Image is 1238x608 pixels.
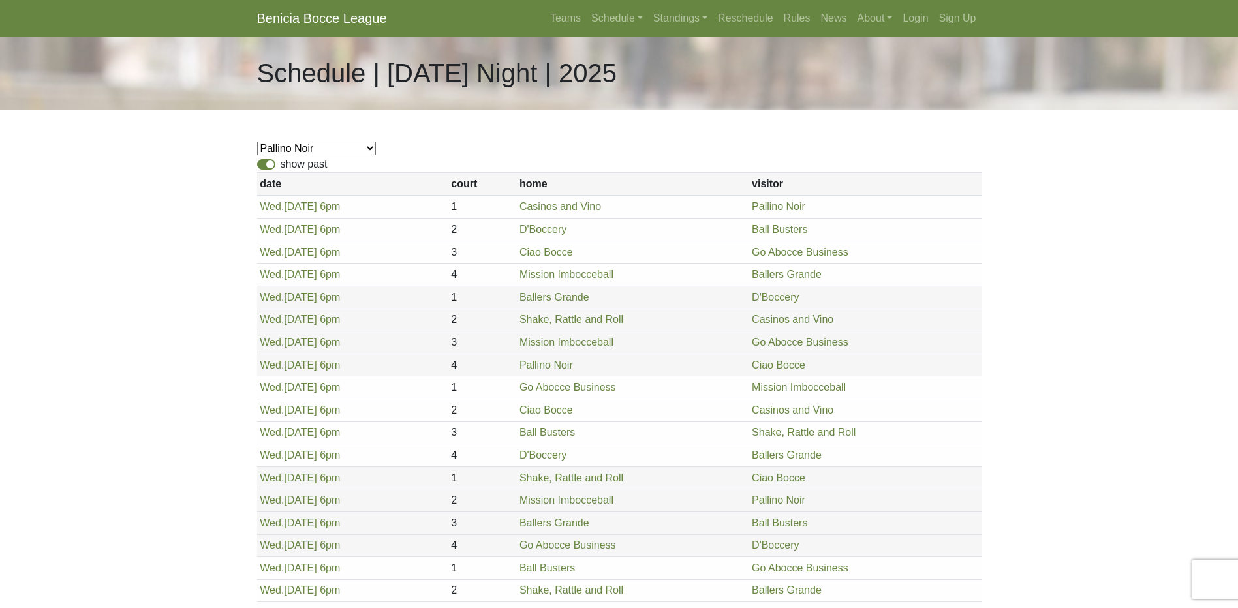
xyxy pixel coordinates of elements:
a: Ciao Bocce [752,472,805,483]
td: 2 [448,309,516,331]
span: Wed. [260,247,284,258]
td: 4 [448,354,516,376]
a: Ballers Grande [519,517,589,528]
a: Wed.[DATE] 6pm [260,562,340,573]
a: D'Boccery [752,292,799,303]
a: Wed.[DATE] 6pm [260,224,340,235]
a: Wed.[DATE] 6pm [260,314,340,325]
a: Wed.[DATE] 6pm [260,292,340,303]
th: date [257,173,448,196]
a: Go Abocce Business [752,562,848,573]
a: Casinos and Vino [752,314,833,325]
a: Pallino Noir [752,494,805,506]
a: Mission Imbocceball [519,269,613,280]
span: Wed. [260,472,284,483]
a: Ballers Grande [519,292,589,303]
a: Shake, Rattle and Roll [752,427,856,438]
a: Ball Busters [519,427,575,438]
a: Wed.[DATE] 6pm [260,404,340,416]
a: Schedule [586,5,648,31]
td: 1 [448,557,516,580]
label: show past [281,157,328,172]
td: 1 [448,376,516,399]
span: Wed. [260,382,284,393]
span: Wed. [260,224,284,235]
a: Ballers Grande [752,585,822,596]
a: News [816,5,852,31]
span: Wed. [260,494,284,506]
h1: Schedule | [DATE] Night | 2025 [257,57,617,89]
a: Login [897,5,933,31]
a: Sign Up [934,5,982,31]
a: Mission Imbocceball [519,494,613,506]
a: Wed.[DATE] 6pm [260,472,340,483]
a: Ballers Grande [752,449,822,461]
a: Wed.[DATE] 6pm [260,540,340,551]
a: Casinos and Vino [752,404,833,416]
a: Ciao Bocce [752,359,805,371]
a: Wed.[DATE] 6pm [260,337,340,348]
td: 3 [448,421,516,444]
a: About [852,5,898,31]
a: Shake, Rattle and Roll [519,585,623,596]
a: Casinos and Vino [519,201,601,212]
td: 3 [448,241,516,264]
a: Wed.[DATE] 6pm [260,427,340,438]
td: 4 [448,444,516,467]
span: Wed. [260,540,284,551]
a: Wed.[DATE] 6pm [260,449,340,461]
span: Wed. [260,337,284,348]
a: Shake, Rattle and Roll [519,472,623,483]
a: Reschedule [713,5,779,31]
span: Wed. [260,359,284,371]
a: Ballers Grande [752,269,822,280]
span: Wed. [260,517,284,528]
td: 1 [448,466,516,489]
td: 2 [448,489,516,512]
a: Standings [648,5,713,31]
span: Wed. [260,292,284,303]
a: Wed.[DATE] 6pm [260,517,340,528]
a: Go Abocce Business [752,247,848,258]
a: Wed.[DATE] 6pm [260,201,340,212]
td: 1 [448,286,516,309]
a: Ciao Bocce [519,404,573,416]
span: Wed. [260,562,284,573]
span: Wed. [260,404,284,416]
span: Wed. [260,314,284,325]
a: D'Boccery [519,449,566,461]
a: Go Abocce Business [519,540,616,551]
td: 3 [448,511,516,534]
a: Teams [545,5,586,31]
a: Wed.[DATE] 6pm [260,585,340,596]
a: Ciao Bocce [519,247,573,258]
a: Wed.[DATE] 6pm [260,359,340,371]
td: 2 [448,399,516,421]
th: court [448,173,516,196]
a: Ball Busters [752,224,807,235]
th: home [516,173,749,196]
a: D'Boccery [752,540,799,551]
td: 3 [448,331,516,354]
td: 4 [448,264,516,286]
th: visitor [749,173,981,196]
a: Mission Imbocceball [752,382,846,393]
a: Wed.[DATE] 6pm [260,269,340,280]
span: Wed. [260,449,284,461]
a: Ball Busters [519,562,575,573]
span: Wed. [260,201,284,212]
td: 2 [448,579,516,602]
td: 1 [448,196,516,219]
a: Ball Busters [752,517,807,528]
span: Wed. [260,269,284,280]
a: Wed.[DATE] 6pm [260,247,340,258]
a: Benicia Bocce League [257,5,387,31]
a: Pallino Noir [519,359,573,371]
a: Mission Imbocceball [519,337,613,348]
a: D'Boccery [519,224,566,235]
td: 2 [448,219,516,241]
a: Wed.[DATE] 6pm [260,494,340,506]
a: Go Abocce Business [752,337,848,348]
td: 4 [448,534,516,557]
a: Pallino Noir [752,201,805,212]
